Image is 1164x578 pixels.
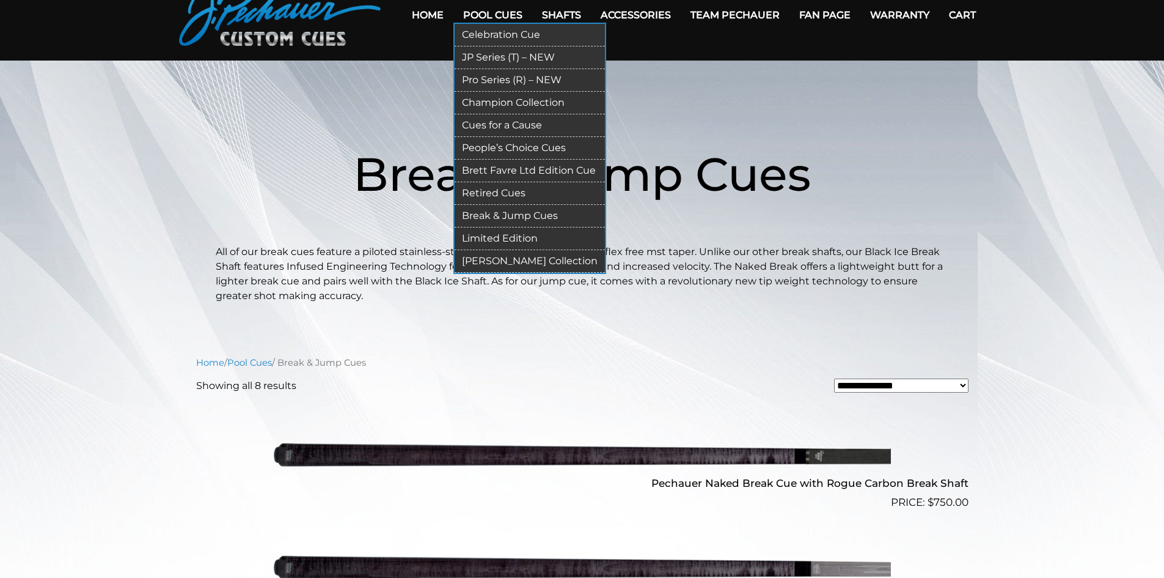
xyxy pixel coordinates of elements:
a: Celebration Cue [455,24,605,46]
p: All of our break cues feature a piloted stainless-steel joint, a C4+ break tip, and a flex free m... [216,245,949,303]
a: Pool Cues [227,357,272,368]
a: [PERSON_NAME] Collection [455,250,605,273]
a: Pro Series (R) – NEW [455,69,605,92]
h2: Pechauer Naked Break Cue with Rogue Carbon Break Shaft [196,472,968,495]
a: JP Series (T) – NEW [455,46,605,69]
nav: Breadcrumb [196,356,968,369]
img: Pechauer Naked Break Cue with Rogue Carbon Break Shaft [274,403,891,506]
a: Cues for a Cause [455,114,605,137]
a: Limited Edition [455,228,605,250]
a: Home [196,357,224,368]
a: Pechauer Naked Break Cue with Rogue Carbon Break Shaft $750.00 [196,403,968,511]
a: People’s Choice Cues [455,137,605,160]
bdi: 750.00 [928,496,968,508]
a: Retired Cues [455,182,605,205]
span: $ [928,496,934,508]
p: Showing all 8 results [196,379,296,393]
span: Break & Jump Cues [353,146,811,202]
a: Brett Favre Ltd Edition Cue [455,160,605,182]
a: Champion Collection [455,92,605,114]
select: Shop order [834,379,968,393]
a: Break & Jump Cues [455,205,605,228]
